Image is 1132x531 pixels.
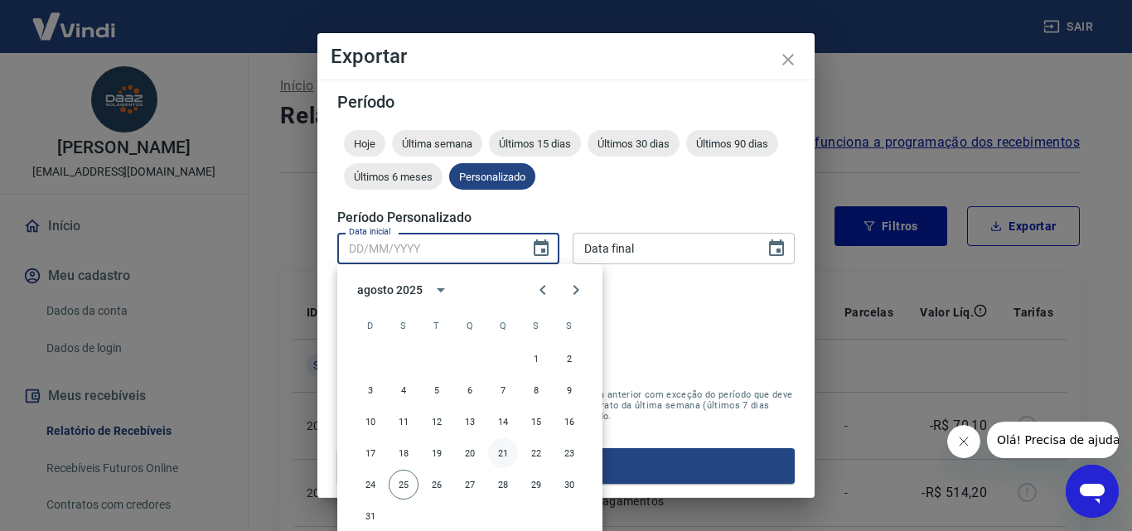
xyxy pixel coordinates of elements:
span: sexta-feira [521,309,551,342]
button: 10 [356,407,385,437]
span: Últimos 30 dias [588,138,680,150]
button: 23 [554,438,584,468]
h5: Período [337,94,795,110]
span: Últimos 90 dias [686,138,778,150]
button: 15 [521,407,551,437]
button: 4 [389,375,418,405]
div: Últimos 6 meses [344,163,443,190]
iframe: Fechar mensagem [947,425,980,458]
span: Olá! Precisa de ajuda? [10,12,139,25]
button: 13 [455,407,485,437]
iframe: Botão para abrir a janela de mensagens [1066,465,1119,518]
button: Previous month [526,273,559,307]
div: Personalizado [449,163,535,190]
button: 7 [488,375,518,405]
button: 22 [521,438,551,468]
span: Últimos 15 dias [489,138,581,150]
button: 19 [422,438,452,468]
div: Últimos 30 dias [588,130,680,157]
button: 29 [521,470,551,500]
span: quarta-feira [455,309,485,342]
span: Últimos 6 meses [344,171,443,183]
button: 26 [422,470,452,500]
div: Últimos 15 dias [489,130,581,157]
button: 25 [389,470,418,500]
button: Next month [559,273,593,307]
div: Última semana [392,130,482,157]
h4: Exportar [331,46,801,66]
input: DD/MM/YYYY [573,233,753,263]
span: Hoje [344,138,385,150]
span: domingo [356,309,385,342]
button: 21 [488,438,518,468]
div: agosto 2025 [357,282,422,299]
button: close [768,40,808,80]
button: 14 [488,407,518,437]
button: 24 [356,470,385,500]
button: 11 [389,407,418,437]
button: 6 [455,375,485,405]
span: terça-feira [422,309,452,342]
button: 5 [422,375,452,405]
span: quinta-feira [488,309,518,342]
button: 20 [455,438,485,468]
span: Última semana [392,138,482,150]
div: Últimos 90 dias [686,130,778,157]
button: calendar view is open, switch to year view [427,276,455,304]
button: 3 [356,375,385,405]
button: 2 [554,344,584,374]
button: 28 [488,470,518,500]
button: 18 [389,438,418,468]
button: 9 [554,375,584,405]
span: segunda-feira [389,309,418,342]
button: Choose date [525,232,558,265]
button: 27 [455,470,485,500]
input: DD/MM/YYYY [337,233,518,263]
button: 30 [554,470,584,500]
iframe: Mensagem da empresa [987,422,1119,458]
span: Personalizado [449,171,535,183]
h5: Período Personalizado [337,210,795,226]
button: 1 [521,344,551,374]
span: sábado [554,309,584,342]
button: 31 [356,501,385,531]
button: 12 [422,407,452,437]
button: 17 [356,438,385,468]
label: Data inicial [349,225,391,238]
button: 8 [521,375,551,405]
button: 16 [554,407,584,437]
button: Choose date [760,232,793,265]
div: Hoje [344,130,385,157]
